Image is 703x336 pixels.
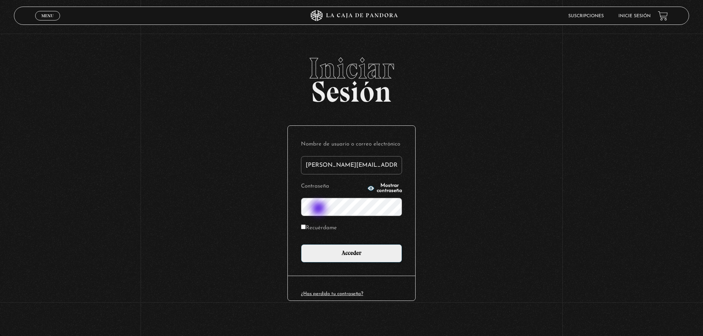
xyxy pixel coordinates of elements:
label: Contraseña [301,181,365,192]
input: Recuérdame [301,224,306,229]
h2: Sesión [14,54,689,101]
label: Recuérdame [301,223,337,234]
span: Iniciar [14,54,689,83]
label: Nombre de usuario o correo electrónico [301,139,402,150]
a: Suscripciones [568,14,604,18]
span: Cerrar [39,20,56,25]
a: ¿Has perdido tu contraseña? [301,291,363,296]
a: View your shopping cart [658,11,668,21]
span: Mostrar contraseña [377,183,402,193]
a: Inicie sesión [618,14,651,18]
input: Acceder [301,244,402,263]
span: Menu [41,14,53,18]
button: Mostrar contraseña [367,183,402,193]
